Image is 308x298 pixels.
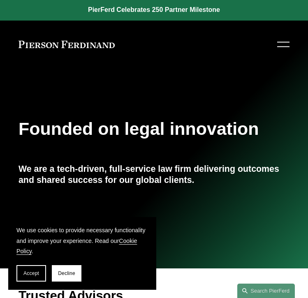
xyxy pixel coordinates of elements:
[237,284,295,298] a: Search this site
[19,119,289,139] h1: Founded on legal innovation
[16,265,46,282] button: Accept
[8,217,156,290] section: Cookie banner
[23,270,39,276] span: Accept
[16,225,148,257] p: We use cookies to provide necessary functionality and improve your experience. Read our .
[52,265,81,282] button: Decline
[58,270,75,276] span: Decline
[19,164,289,186] h4: We are a tech-driven, full-service law firm delivering outcomes and shared success for our global...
